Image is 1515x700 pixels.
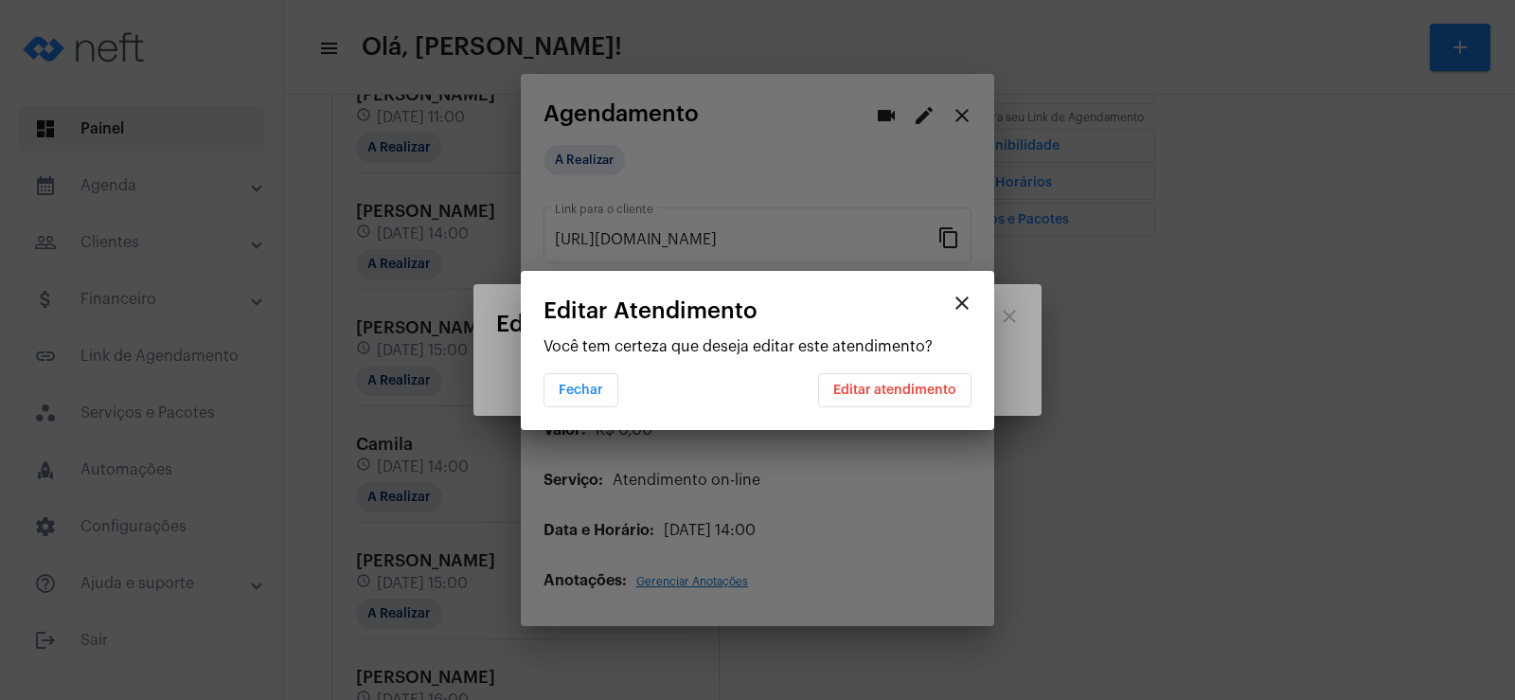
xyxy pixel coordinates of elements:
span: Fechar [559,384,603,397]
p: Você tem certeza que deseja editar este atendimento? [544,338,971,355]
button: Fechar [544,373,618,407]
span: Editar Atendimento [544,298,757,323]
button: Editar atendimento [818,373,971,407]
mat-icon: close [951,292,973,314]
span: Editar atendimento [833,384,956,397]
